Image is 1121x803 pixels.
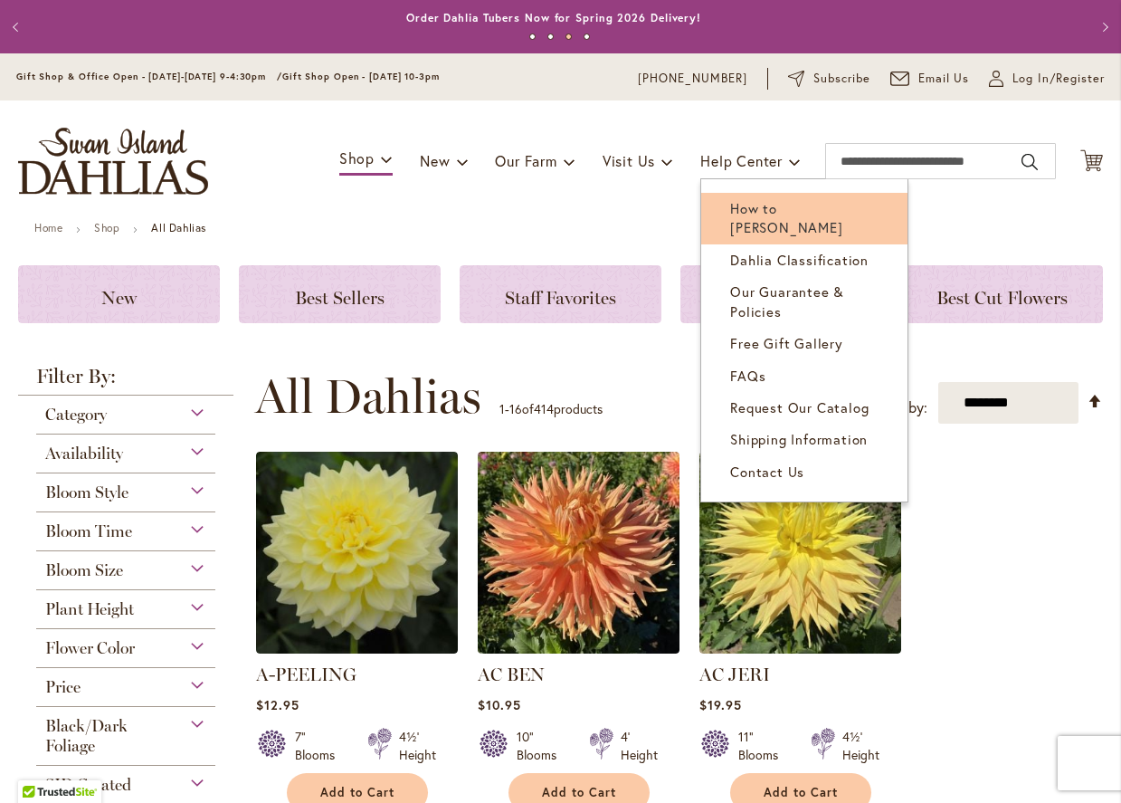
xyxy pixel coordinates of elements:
[936,287,1068,309] span: Best Cut Flowers
[256,696,299,713] span: $12.95
[256,664,356,685] a: A-PEELING
[45,521,132,541] span: Bloom Time
[505,287,616,309] span: Staff Favorites
[256,452,458,654] img: A-Peeling
[989,70,1105,88] a: Log In/Register
[699,664,770,685] a: AC JERI
[509,400,522,417] span: 16
[788,70,870,88] a: Subscribe
[680,265,882,323] a: Collections
[621,728,658,764] div: 4' Height
[18,265,220,323] a: New
[151,221,206,234] strong: All Dahlias
[295,287,385,309] span: Best Sellers
[565,33,572,40] button: 3 of 4
[584,33,590,40] button: 4 of 4
[45,599,134,619] span: Plant Height
[547,33,554,40] button: 2 of 4
[45,716,128,756] span: Black/Dark Foliage
[699,640,901,657] a: AC Jeri
[499,400,505,417] span: 1
[499,395,603,424] p: - of products
[730,463,804,481] span: Contact Us
[295,728,346,764] div: 7" Blooms
[478,640,679,657] a: AC BEN
[495,151,556,170] span: Our Farm
[478,696,521,713] span: $10.95
[730,367,765,385] span: FAQs
[890,70,970,88] a: Email Us
[534,400,554,417] span: 414
[529,33,536,40] button: 1 of 4
[478,452,679,654] img: AC BEN
[18,367,233,396] strong: Filter By:
[282,71,440,82] span: Gift Shop Open - [DATE] 10-3pm
[542,785,616,800] span: Add to Cart
[45,677,81,697] span: Price
[239,265,441,323] a: Best Sellers
[14,739,64,789] iframe: Launch Accessibility Center
[406,11,701,24] a: Order Dahlia Tubers Now for Spring 2026 Delivery!
[45,560,123,580] span: Bloom Size
[730,251,869,269] span: Dahlia Classification
[901,265,1103,323] a: Best Cut Flowers
[320,785,394,800] span: Add to Cart
[730,199,842,236] span: How to [PERSON_NAME]
[460,265,661,323] a: Staff Favorites
[842,728,879,764] div: 4½' Height
[478,664,545,685] a: AC BEN
[16,71,282,82] span: Gift Shop & Office Open - [DATE]-[DATE] 9-4:30pm /
[764,785,838,800] span: Add to Cart
[918,70,970,88] span: Email Us
[45,444,123,464] span: Availability
[45,775,131,795] span: SID Created
[699,696,742,713] span: $19.95
[18,128,208,195] a: store logo
[255,369,481,424] span: All Dahlias
[638,70,747,88] a: [PHONE_NUMBER]
[1085,9,1121,45] button: Next
[45,405,107,425] span: Category
[94,221,119,234] a: Shop
[603,151,655,170] span: Visit Us
[101,287,137,309] span: New
[738,728,789,764] div: 11" Blooms
[730,282,844,320] span: Our Guarantee & Policies
[730,430,868,448] span: Shipping Information
[34,221,62,234] a: Home
[420,151,450,170] span: New
[399,728,436,764] div: 4½' Height
[813,70,870,88] span: Subscribe
[730,398,869,416] span: Request Our Catalog
[700,151,783,170] span: Help Center
[730,334,843,352] span: Free Gift Gallery
[256,640,458,657] a: A-Peeling
[45,483,128,502] span: Bloom Style
[517,728,567,764] div: 10" Blooms
[1012,70,1105,88] span: Log In/Register
[699,452,901,654] img: AC Jeri
[339,148,375,167] span: Shop
[45,638,135,658] span: Flower Color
